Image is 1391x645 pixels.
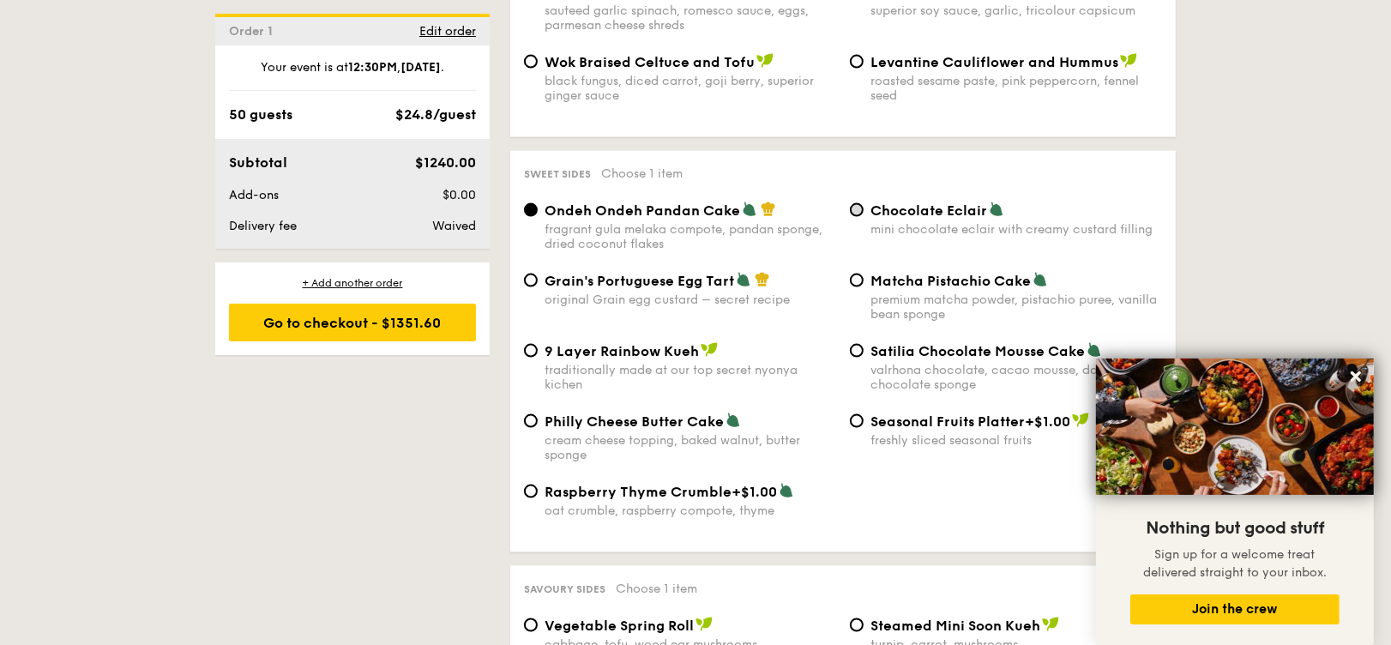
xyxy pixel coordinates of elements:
[545,222,836,251] div: fragrant gula melaka compote, pandan sponge, dried coconut flakes
[736,272,751,287] img: icon-vegetarian.fe4039eb.svg
[524,168,591,180] span: Sweet sides
[524,485,538,498] input: Raspberry Thyme Crumble+$1.00oat crumble, raspberry compote, thyme
[870,363,1162,392] div: valrhona chocolate, cacao mousse, dark chocolate sponge
[695,617,713,632] img: icon-vegan.f8ff3823.svg
[755,272,770,287] img: icon-chef-hat.a58ddaea.svg
[395,105,476,125] div: $24.8/guest
[732,484,777,500] span: +$1.00
[761,202,776,217] img: icon-chef-hat.a58ddaea.svg
[1143,547,1327,580] span: Sign up for a welcome treat delivered straight to your inbox.
[229,154,287,171] span: Subtotal
[779,483,794,498] img: icon-vegetarian.fe4039eb.svg
[601,166,683,181] span: Choose 1 item
[348,60,397,75] strong: 12:30PM
[870,3,1162,18] div: superior soy sauce, garlic, tricolour capsicum
[870,413,1025,430] span: Seasonal Fruits Platter
[850,55,864,69] input: Levantine Cauliflower and Hummusroasted sesame paste, pink peppercorn, fennel seed
[850,203,864,217] input: Chocolate Eclairmini chocolate eclair with creamy custard filling
[701,342,718,358] img: icon-vegan.f8ff3823.svg
[229,219,297,233] span: Delivery fee
[545,202,740,219] span: Ondeh Ondeh Pandan Cake
[415,154,476,171] span: $1240.00
[229,188,279,202] span: Add-ons
[545,292,836,307] div: original Grain egg custard – secret recipe
[870,202,987,219] span: Chocolate Eclair
[1025,413,1070,430] span: +$1.00
[1072,413,1089,428] img: icon-vegan.f8ff3823.svg
[545,273,734,289] span: Grain's Portuguese Egg Tart
[1130,594,1340,624] button: Join the crew
[870,292,1162,322] div: premium matcha powder, pistachio puree, vanilla bean sponge
[1042,617,1059,632] img: icon-vegan.f8ff3823.svg
[432,219,476,233] span: Waived
[524,274,538,287] input: Grain's Portuguese Egg Tartoriginal Grain egg custard – secret recipe
[870,343,1085,359] span: Satilia Chocolate Mousse Cake
[870,618,1040,634] span: Steamed Mini Soon Kueh
[545,433,836,462] div: cream cheese topping, baked walnut, butter sponge
[400,60,441,75] strong: [DATE]
[545,413,724,430] span: Philly Cheese Butter Cake
[1087,342,1102,358] img: icon-vegetarian.fe4039eb.svg
[545,54,755,70] span: Wok Braised Celtuce and Tofu
[870,222,1162,237] div: mini chocolate eclair with creamy custard filling
[229,59,476,91] div: Your event is at , .
[1146,518,1324,539] span: Nothing but good stuff
[1342,363,1370,390] button: Close
[524,55,538,69] input: Wok Braised Celtuce and Tofublack fungus, diced carrot, goji berry, superior ginger sauce
[524,203,538,217] input: Ondeh Ondeh Pandan Cakefragrant gula melaka compote, pandan sponge, dried coconut flakes
[545,503,836,518] div: oat crumble, raspberry compote, thyme
[989,202,1004,217] img: icon-vegetarian.fe4039eb.svg
[524,414,538,428] input: Philly Cheese Butter Cakecream cheese topping, baked walnut, butter sponge
[545,343,699,359] span: 9 Layer Rainbow Kueh
[850,414,864,428] input: Seasonal Fruits Platter+$1.00freshly sliced seasonal fruits
[229,24,280,39] span: Order 1
[524,618,538,632] input: Vegetable Spring Rollcabbage, tofu, wood ear mushrooms
[1033,272,1048,287] img: icon-vegetarian.fe4039eb.svg
[524,583,605,595] span: Savoury sides
[870,273,1031,289] span: Matcha Pistachio Cake
[545,618,694,634] span: Vegetable Spring Roll
[229,105,292,125] div: 50 guests
[443,188,476,202] span: $0.00
[870,74,1162,103] div: roasted sesame paste, pink peppercorn, fennel seed
[545,484,732,500] span: Raspberry Thyme Crumble
[870,54,1118,70] span: Levantine Cauliflower and Hummus
[545,74,836,103] div: black fungus, diced carrot, goji berry, superior ginger sauce
[229,276,476,290] div: + Add another order
[850,274,864,287] input: Matcha Pistachio Cakepremium matcha powder, pistachio puree, vanilla bean sponge
[850,618,864,632] input: Steamed Mini Soon Kuehturnip, carrot, mushrooms
[419,24,476,39] span: Edit order
[545,363,836,392] div: traditionally made at our top secret nyonya kichen
[1120,53,1137,69] img: icon-vegan.f8ff3823.svg
[870,433,1162,448] div: freshly sliced seasonal fruits
[742,202,757,217] img: icon-vegetarian.fe4039eb.svg
[756,53,774,69] img: icon-vegan.f8ff3823.svg
[229,304,476,341] div: Go to checkout - $1351.60
[850,344,864,358] input: Satilia Chocolate Mousse Cakevalrhona chocolate, cacao mousse, dark chocolate sponge
[545,3,836,33] div: sauteed garlic spinach, romesco sauce, eggs, parmesan cheese shreds
[1096,359,1374,495] img: DSC07876-Edit02-Large.jpeg
[726,413,741,428] img: icon-vegetarian.fe4039eb.svg
[616,582,697,596] span: Choose 1 item
[524,344,538,358] input: 9 Layer Rainbow Kuehtraditionally made at our top secret nyonya kichen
